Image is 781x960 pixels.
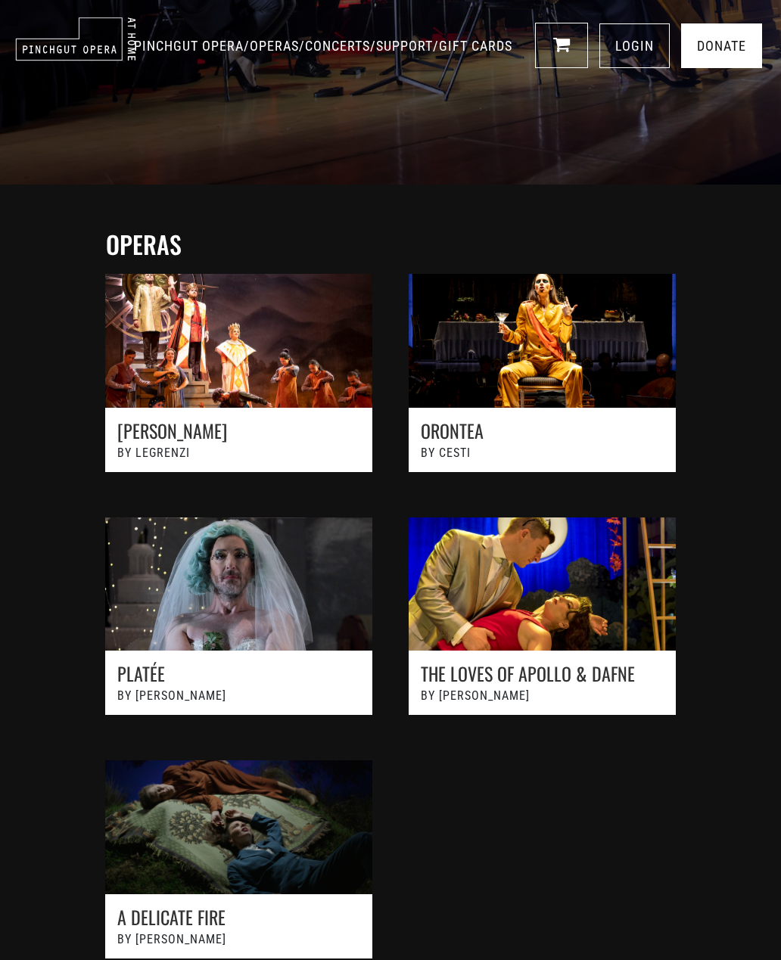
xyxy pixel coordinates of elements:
img: pinchgut_at_home_negative_logo.svg [15,17,136,61]
a: Donate [681,23,762,68]
a: CONCERTS [305,38,370,54]
a: LOGIN [599,23,670,68]
a: PINCHGUT OPERA [134,38,244,54]
a: SUPPORT [376,38,433,54]
a: OPERAS [250,38,299,54]
span: / / / / [134,38,516,54]
a: GIFT CARDS [439,38,512,54]
h2: operas [106,230,683,259]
